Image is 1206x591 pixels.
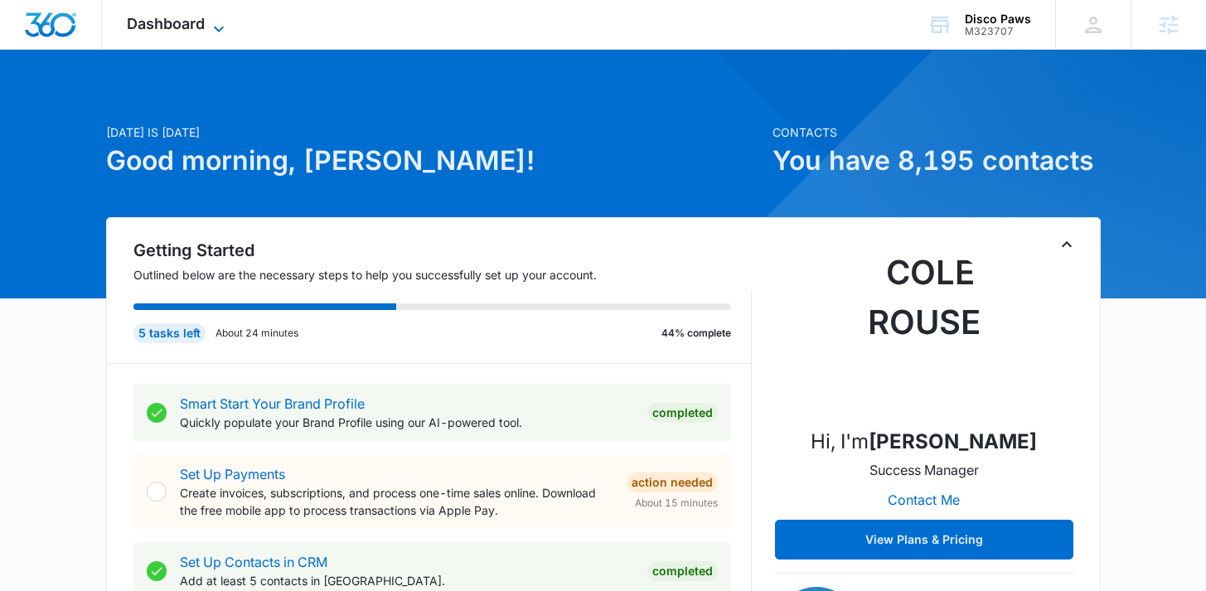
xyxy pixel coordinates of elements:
h2: Getting Started [133,238,752,263]
span: Dashboard [127,15,205,32]
p: Hi, I'm [811,427,1037,457]
button: Toggle Collapse [1057,235,1077,254]
p: 44% complete [661,326,731,341]
div: Action Needed [627,472,718,492]
h1: Good morning, [PERSON_NAME]! [106,141,763,181]
a: Set Up Payments [180,466,285,482]
div: Completed [647,403,718,423]
button: View Plans & Pricing [775,520,1073,560]
p: Success Manager [869,460,979,480]
img: Cole Rouse [841,248,1007,414]
button: Contact Me [871,480,976,520]
p: Add at least 5 contacts in [GEOGRAPHIC_DATA]. [180,572,634,589]
a: Smart Start Your Brand Profile [180,395,365,412]
strong: [PERSON_NAME] [869,429,1037,453]
p: Contacts [773,124,1101,141]
div: 5 tasks left [133,323,206,343]
a: Set Up Contacts in CRM [180,554,327,570]
p: Create invoices, subscriptions, and process one-time sales online. Download the free mobile app t... [180,484,613,519]
span: About 15 minutes [635,496,718,511]
p: Quickly populate your Brand Profile using our AI-powered tool. [180,414,634,431]
p: About 24 minutes [216,326,298,341]
div: Completed [647,561,718,581]
p: [DATE] is [DATE] [106,124,763,141]
div: account id [965,26,1031,37]
h1: You have 8,195 contacts [773,141,1101,181]
p: Outlined below are the necessary steps to help you successfully set up your account. [133,266,752,283]
div: account name [965,12,1031,26]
